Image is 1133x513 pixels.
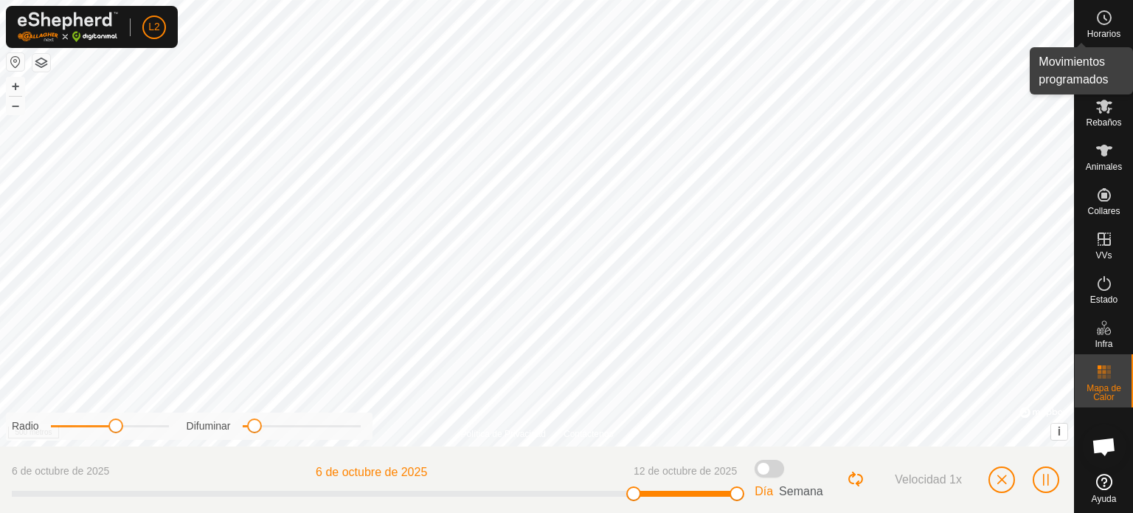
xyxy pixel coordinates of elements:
button: Restablecer Mapa [7,53,24,71]
font: 6 de octubre de 2025 [12,465,109,477]
div: Chat abierto [1082,424,1126,469]
font: 12 de octubre de 2025 [634,465,737,477]
button: i [1051,424,1067,440]
button: Capas del Mapa [32,54,50,72]
font: L2 [148,21,160,32]
font: Infra [1095,339,1112,349]
font: – [12,97,19,113]
font: Horarios [1087,29,1120,39]
font: Collares [1087,206,1120,216]
font: Contáctenos [564,429,613,439]
font: Mapa de Calor [1087,383,1121,402]
button: – [7,97,24,114]
font: Rebaños [1086,117,1121,128]
font: Radio [12,420,39,432]
img: Logotipo de Gallagher [18,12,118,42]
button: Botón de bucle [847,470,866,489]
font: VVs [1095,250,1112,261]
font: Estado [1090,295,1118,305]
font: + [12,78,20,94]
font: Difuminar [187,420,231,432]
font: Animales [1086,162,1122,172]
font: Alertas [1090,73,1118,83]
font: Velocidad 1x [895,473,962,486]
button: + [7,78,24,95]
button: Botón de velocidad [877,467,974,492]
font: Semana [779,485,823,497]
font: Política de Privacidad [461,429,546,439]
a: Política de Privacidad [461,427,546,441]
a: Contáctenos [564,427,613,441]
font: Día [755,485,773,497]
a: Ayuda [1075,468,1133,509]
font: Ayuda [1092,494,1117,504]
font: i [1058,425,1061,438]
font: 6 de octubre de 2025 [316,466,427,478]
